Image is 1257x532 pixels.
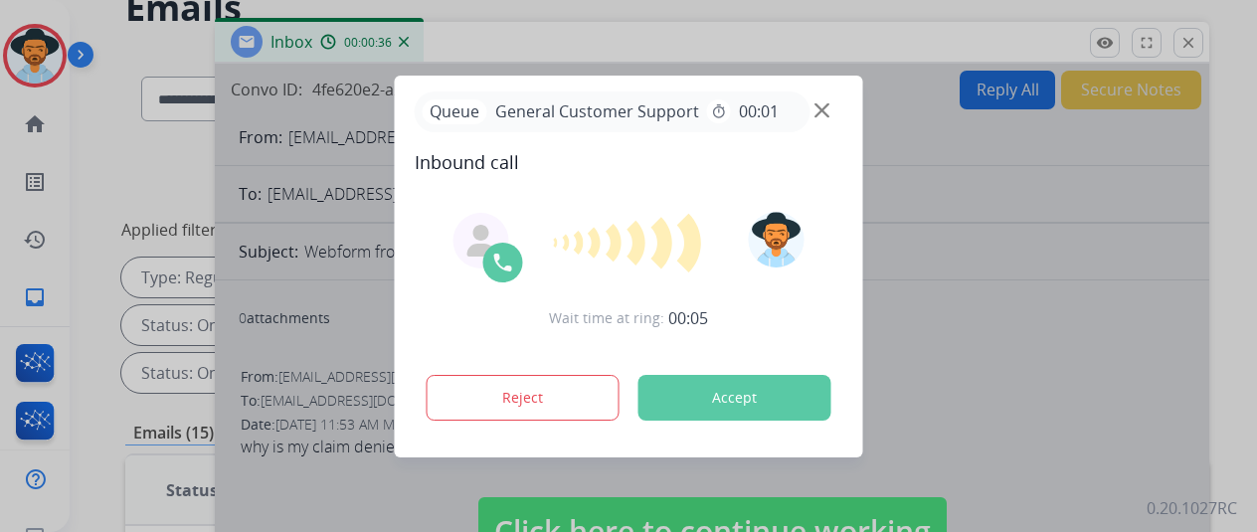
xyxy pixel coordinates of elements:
p: 0.20.1027RC [1147,496,1237,520]
mat-icon: timer [711,103,727,119]
img: call-icon [491,251,515,274]
span: Inbound call [415,148,843,176]
span: General Customer Support [487,99,707,123]
button: Accept [638,375,831,421]
span: 00:05 [668,306,708,330]
img: avatar [748,212,804,267]
span: Wait time at ring: [549,308,664,328]
p: Queue [423,99,487,124]
span: 00:01 [739,99,779,123]
img: close-button [814,102,829,117]
img: agent-avatar [465,225,497,257]
button: Reject [427,375,620,421]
